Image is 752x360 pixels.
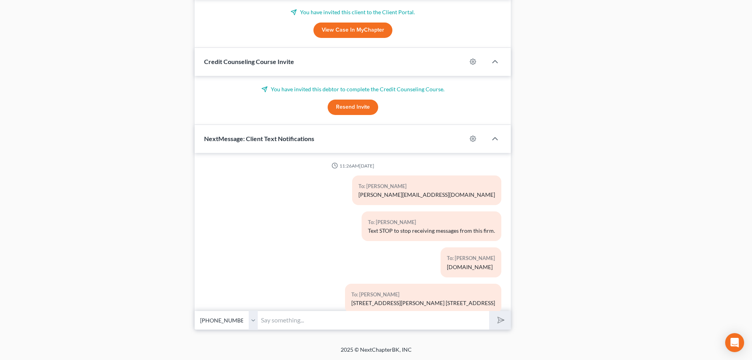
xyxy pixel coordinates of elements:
div: To: [PERSON_NAME] [351,290,495,299]
a: View Case in MyChapter [313,23,392,38]
div: [DOMAIN_NAME] [447,263,495,271]
span: Credit Counseling Course Invite [204,58,294,65]
div: Text STOP to stop receiving messages from this firm. [368,227,495,235]
div: [PERSON_NAME][EMAIL_ADDRESS][DOMAIN_NAME] [358,191,495,199]
button: Resend Invite [328,100,378,115]
div: [STREET_ADDRESS][PERSON_NAME] [STREET_ADDRESS] [351,299,495,307]
div: To: [PERSON_NAME] [368,218,495,227]
p: You have invited this debtor to complete the Credit Counseling Course. [204,85,501,93]
p: You have invited this client to the Client Portal. [204,8,501,16]
span: NextMessage: Client Text Notifications [204,135,314,142]
input: Say something... [258,311,489,330]
div: To: [PERSON_NAME] [447,254,495,263]
div: To: [PERSON_NAME] [358,182,495,191]
div: Open Intercom Messenger [725,333,744,352]
div: 2025 © NextChapterBK, INC [151,346,601,360]
div: 11:26AM[DATE] [204,162,501,169]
